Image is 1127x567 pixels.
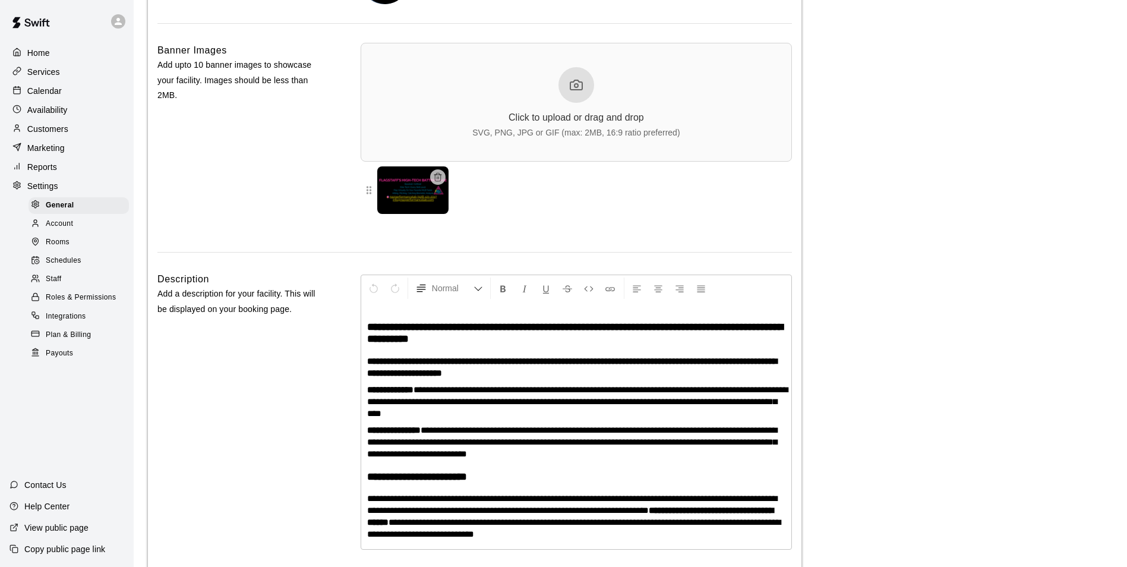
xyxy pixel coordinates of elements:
div: Plan & Billing [29,327,129,344]
a: Rooms [29,234,134,252]
p: View public page [24,522,89,534]
a: Customers [10,120,124,138]
div: SVG, PNG, JPG or GIF (max: 2MB, 16:9 ratio preferred) [472,128,680,137]
div: General [29,197,129,214]
div: Click to upload or drag and drop [509,112,644,123]
a: Calendar [10,82,124,100]
a: Plan & Billing [29,326,134,344]
button: Left Align [627,278,647,299]
span: Staff [46,273,61,285]
p: Help Center [24,500,70,512]
a: Payouts [29,344,134,363]
p: Settings [27,180,58,192]
button: Undo [364,278,384,299]
button: Redo [385,278,405,299]
a: Services [10,63,124,81]
a: General [29,196,134,215]
span: Plan & Billing [46,329,91,341]
span: General [46,200,74,212]
p: Marketing [27,142,65,154]
button: Formatting Options [411,278,488,299]
div: Account [29,216,129,232]
div: Integrations [29,308,129,325]
p: Availability [27,104,68,116]
img: Banner 1 [377,166,449,214]
button: Format Underline [536,278,556,299]
p: Customers [27,123,68,135]
span: Schedules [46,255,81,267]
p: Add upto 10 banner images to showcase your facility. Images should be less than 2MB. [157,58,323,103]
button: Format Bold [493,278,513,299]
button: Center Align [648,278,668,299]
button: Format Italics [514,278,535,299]
a: Reports [10,158,124,176]
button: Insert Link [600,278,620,299]
a: Account [29,215,134,233]
button: Format Strikethrough [557,278,577,299]
div: Rooms [29,234,129,251]
span: Roles & Permissions [46,292,116,304]
a: Marketing [10,139,124,157]
p: Contact Us [24,479,67,491]
div: Staff [29,271,129,288]
a: Roles & Permissions [29,289,134,307]
a: Integrations [29,307,134,326]
h6: Banner Images [157,43,227,58]
p: Calendar [27,85,62,97]
button: Insert Code [579,278,599,299]
button: Justify Align [691,278,711,299]
span: Account [46,218,73,230]
p: Services [27,66,60,78]
div: Roles & Permissions [29,289,129,306]
p: Copy public page link [24,543,105,555]
h6: Description [157,272,209,287]
span: Payouts [46,348,73,360]
div: Payouts [29,345,129,362]
p: Add a description for your facility. This will be displayed on your booking page. [157,286,323,316]
span: Normal [432,282,473,294]
span: Integrations [46,311,86,323]
a: Settings [10,177,124,195]
a: Staff [29,270,134,289]
a: Availability [10,101,124,119]
span: Rooms [46,237,70,248]
p: Reports [27,161,57,173]
a: Home [10,44,124,62]
a: Schedules [29,252,134,270]
button: Right Align [670,278,690,299]
p: Home [27,47,50,59]
div: Schedules [29,253,129,269]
